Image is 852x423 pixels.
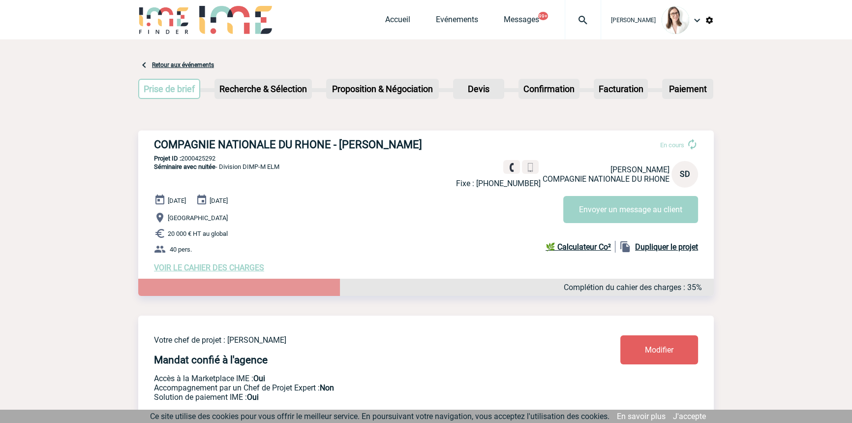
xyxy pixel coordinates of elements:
[507,163,516,172] img: fixe.png
[154,374,562,383] p: Accès à la Marketplace IME :
[595,80,647,98] p: Facturation
[538,12,548,20] button: 99+
[546,242,611,252] b: 🌿 Calculateur Co²
[215,80,311,98] p: Recherche & Sélection
[168,197,186,204] span: [DATE]
[154,155,181,162] b: Projet ID :
[673,412,706,421] a: J'accepte
[154,392,562,402] p: Conformité aux process achat client, Prise en charge de la facturation, Mutualisation de plusieur...
[154,354,268,366] h4: Mandat confié à l'agence
[320,383,334,392] b: Non
[663,80,712,98] p: Paiement
[563,196,698,223] button: Envoyer un message au client
[253,374,265,383] b: Oui
[436,15,478,29] a: Evénements
[619,241,631,253] img: file_copy-black-24dp.png
[139,80,199,98] p: Prise de brief
[154,163,279,170] span: - Division DIMP-M ELM
[154,138,449,151] h3: COMPAGNIE NATIONALE DU RHONE - [PERSON_NAME]
[546,241,615,253] a: 🌿 Calculateur Co²
[168,214,228,222] span: [GEOGRAPHIC_DATA]
[617,412,666,421] a: En savoir plus
[154,263,264,272] a: VOIR LE CAHIER DES CHARGES
[247,392,259,402] b: Oui
[327,80,438,98] p: Proposition & Négociation
[154,383,562,392] p: Prestation payante
[662,6,689,34] img: 122719-0.jpg
[635,242,698,252] b: Dupliquer le projet
[504,15,539,29] a: Messages
[154,163,215,170] span: Séminaire avec nuitée
[519,80,578,98] p: Confirmation
[138,155,714,162] p: 2000425292
[526,163,535,172] img: portable.png
[543,174,669,184] span: COMPAGNIE NATIONALE DU RHONE
[680,169,690,179] span: SD
[168,230,228,237] span: 20 000 € HT au global
[154,335,562,345] p: Votre chef de projet : [PERSON_NAME]
[645,345,673,355] span: Modifier
[610,165,669,174] span: [PERSON_NAME]
[454,80,503,98] p: Devis
[152,62,214,68] a: Retour aux événements
[611,17,656,24] span: [PERSON_NAME]
[210,197,228,204] span: [DATE]
[660,141,684,149] span: En cours
[170,246,192,253] span: 40 pers.
[138,6,189,34] img: IME-Finder
[456,179,541,188] p: Fixe : [PHONE_NUMBER]
[385,15,410,29] a: Accueil
[150,412,609,421] span: Ce site utilise des cookies pour vous offrir le meilleur service. En poursuivant votre navigation...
